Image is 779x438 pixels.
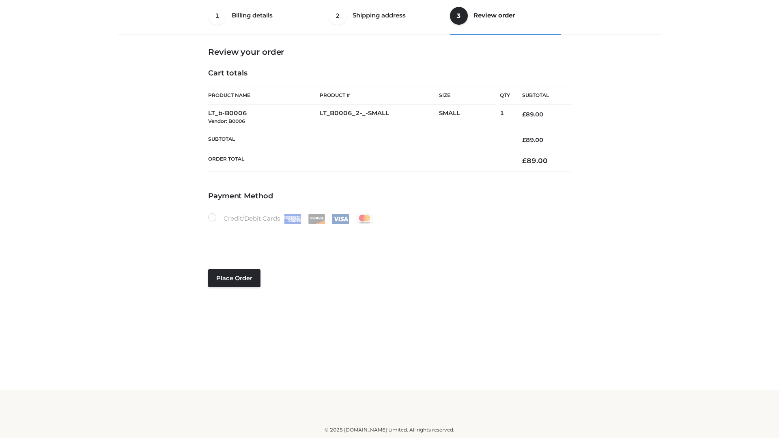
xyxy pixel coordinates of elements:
h4: Cart totals [208,69,571,78]
img: Discover [308,214,325,224]
small: Vendor: B0006 [208,118,245,124]
td: 1 [500,105,510,130]
img: Mastercard [356,214,373,224]
th: Order Total [208,150,510,172]
th: Product Name [208,86,320,105]
td: SMALL [439,105,500,130]
th: Subtotal [208,130,510,150]
div: © 2025 [DOMAIN_NAME] Limited. All rights reserved. [121,426,658,434]
td: LT_b-B0006 [208,105,320,130]
label: Credit/Debit Cards [208,213,374,224]
th: Size [439,86,496,105]
th: Subtotal [510,86,571,105]
iframe: Secure payment input frame [207,223,569,252]
td: LT_B0006_2-_-SMALL [320,105,439,130]
span: £ [522,111,526,118]
button: Place order [208,269,260,287]
th: Qty [500,86,510,105]
h3: Review your order [208,47,571,57]
th: Product # [320,86,439,105]
bdi: 89.00 [522,111,543,118]
bdi: 89.00 [522,157,548,165]
span: £ [522,136,526,144]
img: Visa [332,214,349,224]
img: Amex [284,214,301,224]
span: £ [522,157,527,165]
h4: Payment Method [208,192,571,201]
bdi: 89.00 [522,136,543,144]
